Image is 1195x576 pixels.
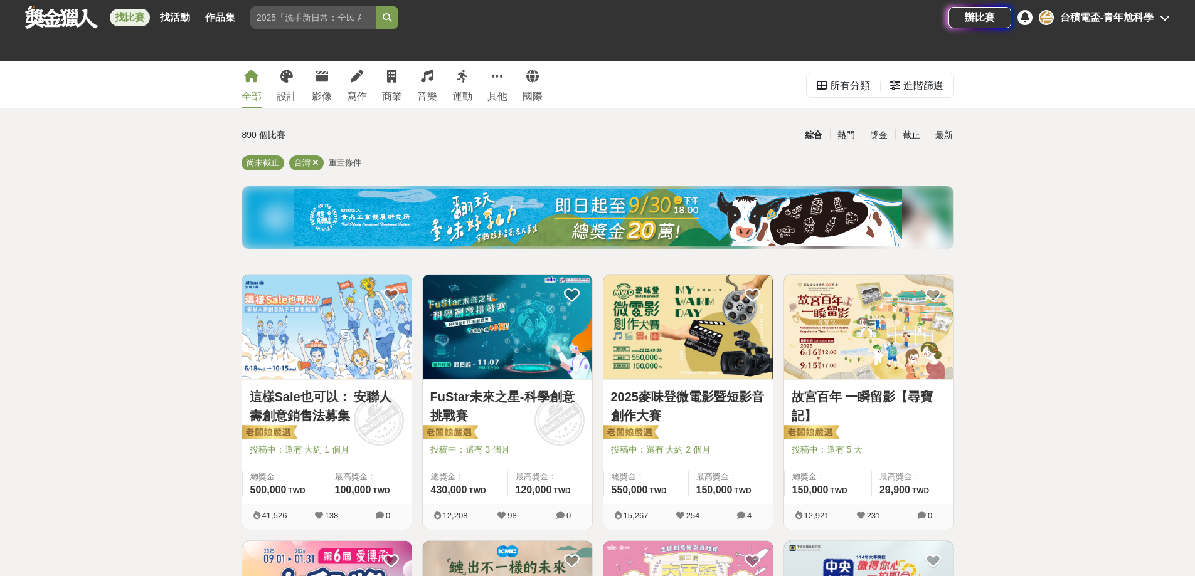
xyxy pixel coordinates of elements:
[1039,10,1054,25] div: 台
[1060,10,1154,25] div: 台積電盃-青年尬科學
[830,124,863,146] div: 熱門
[792,484,829,495] span: 150,000
[294,189,902,246] img: ea6d37ea-8c75-4c97-b408-685919e50f13.jpg
[830,486,847,495] span: TWD
[242,61,262,108] a: 全部
[553,486,570,495] span: TWD
[928,124,960,146] div: 最新
[431,484,467,495] span: 430,000
[382,89,402,104] div: 商業
[879,484,910,495] span: 29,900
[523,61,543,108] a: 國際
[649,486,666,495] span: TWD
[431,471,500,483] span: 總獎金：
[903,73,943,98] div: 進階篩選
[452,89,472,104] div: 運動
[612,484,648,495] span: 550,000
[347,61,367,108] a: 寫作
[895,124,928,146] div: 截止
[325,511,339,520] span: 138
[487,89,507,104] div: 其他
[611,443,765,456] span: 投稿中：還有 大約 2 個月
[288,486,305,495] span: TWD
[262,511,287,520] span: 41,526
[312,89,332,104] div: 影像
[250,387,404,425] a: 這樣Sale也可以： 安聯人壽創意銷售法募集
[242,275,412,380] a: Cover Image
[373,486,390,495] span: TWD
[277,61,297,108] a: 設計
[611,387,765,425] a: 2025麥味登微電影暨短影音創作大賽
[516,484,552,495] span: 120,000
[443,511,468,520] span: 12,208
[240,424,297,442] img: 老闆娘嚴選
[804,511,829,520] span: 12,921
[879,471,946,483] span: 最高獎金：
[417,61,437,108] a: 音樂
[250,6,376,29] input: 2025「洗手新日常：全民 ALL IN」洗手歌全台徵選
[423,275,592,379] img: Cover Image
[242,275,412,379] img: Cover Image
[624,511,649,520] span: 15,267
[110,9,150,26] a: 找比賽
[696,484,733,495] span: 150,000
[792,471,864,483] span: 總獎金：
[250,471,319,483] span: 總獎金：
[242,89,262,104] div: 全部
[603,275,773,379] img: Cover Image
[420,424,478,442] img: 老闆娘嚴選
[335,471,404,483] span: 最高獎金：
[601,424,659,442] img: 老闆娘嚴選
[469,486,486,495] span: TWD
[686,511,700,520] span: 254
[516,471,585,483] span: 最高獎金：
[417,89,437,104] div: 音樂
[784,275,953,379] img: Cover Image
[423,275,592,380] a: Cover Image
[830,73,870,98] div: 所有分類
[603,275,773,380] a: Cover Image
[863,124,895,146] div: 獎金
[452,61,472,108] a: 運動
[430,387,585,425] a: FuStar未來之星-科學創意挑戰賽
[734,486,751,495] span: TWD
[347,89,367,104] div: 寫作
[386,511,390,520] span: 0
[247,158,279,167] span: 尚未截止
[928,511,932,520] span: 0
[200,9,240,26] a: 作品集
[335,484,371,495] span: 100,000
[612,471,681,483] span: 總獎金：
[784,275,953,380] a: Cover Image
[912,486,929,495] span: TWD
[792,387,946,425] a: 故宮百年 一瞬留影【尋寶記】
[566,511,571,520] span: 0
[792,443,946,456] span: 投稿中：還有 5 天
[312,61,332,108] a: 影像
[250,443,404,456] span: 投稿中：還有 大約 1 個月
[487,61,507,108] a: 其他
[382,61,402,108] a: 商業
[250,484,287,495] span: 500,000
[294,158,311,167] span: 台灣
[523,89,543,104] div: 國際
[329,158,361,167] span: 重置條件
[782,424,839,442] img: 老闆娘嚴選
[696,471,765,483] span: 最高獎金：
[507,511,516,520] span: 98
[867,511,881,520] span: 231
[242,124,479,146] div: 890 個比賽
[430,443,585,456] span: 投稿中：還有 3 個月
[747,511,752,520] span: 4
[797,124,830,146] div: 綜合
[277,89,297,104] div: 設計
[948,7,1011,28] a: 辦比賽
[155,9,195,26] a: 找活動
